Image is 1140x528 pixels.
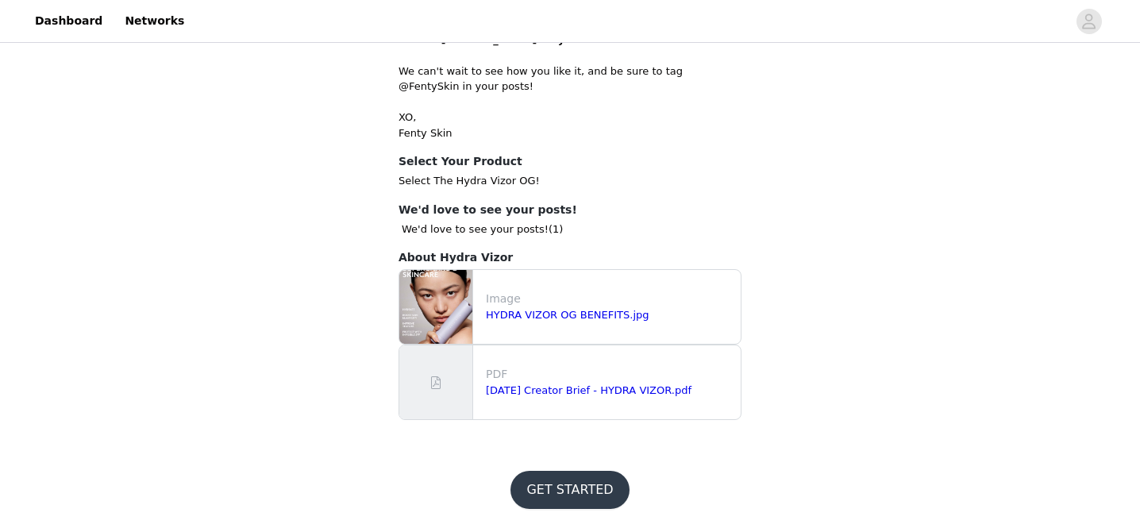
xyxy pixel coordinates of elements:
a: Networks [115,3,194,39]
p: Select The Hydra Vizor OG! [399,173,741,189]
a: HYDRA VIZOR OG BENEFITS.jpg [486,309,649,321]
h4: We'd love to see your posts! [399,202,741,218]
a: Dashboard [25,3,112,39]
div: avatar [1081,9,1096,34]
h4: About Hydra Vizor [399,249,741,266]
p: Image [486,291,734,307]
img: file [399,270,472,344]
span: (1) [549,222,563,237]
p: We can't wait to see how you like it, and be sure to tag @FentySkin in your posts! [399,64,741,94]
p: XO, Fenty Skin [399,110,741,141]
h4: Select Your Product [399,153,741,170]
button: GET STARTED [510,471,629,509]
p: PDF [486,366,734,383]
span: We'd love to see your posts! [402,222,549,237]
a: [DATE] Creator Brief - HYDRA VIZOR.pdf [486,384,691,396]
